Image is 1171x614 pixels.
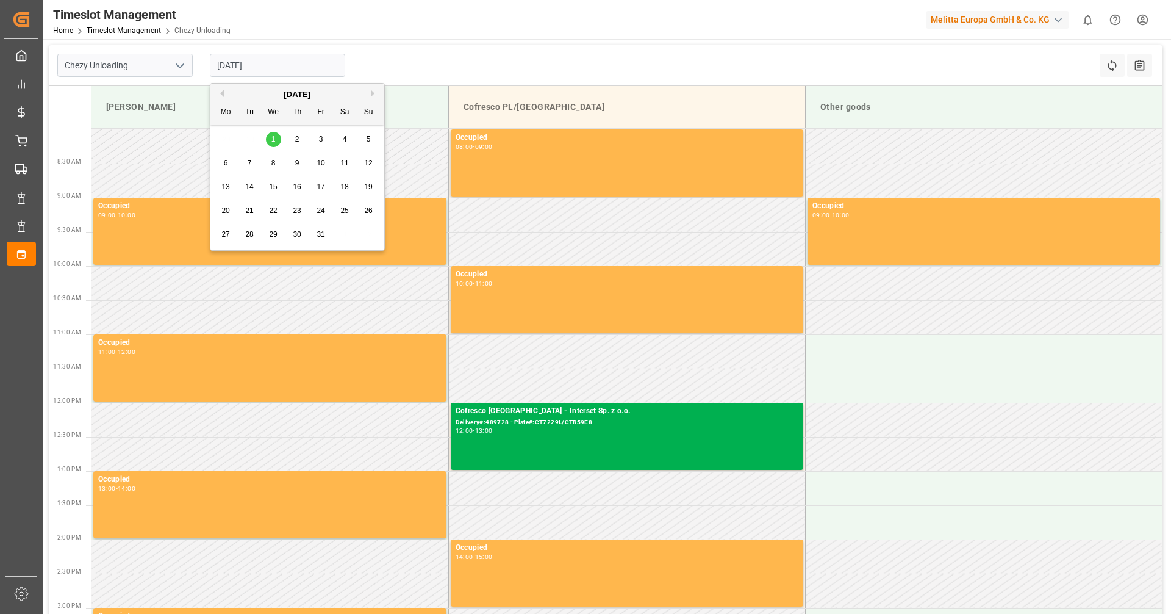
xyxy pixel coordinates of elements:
span: 10:00 AM [53,261,81,267]
span: 21 [245,206,253,215]
span: 5 [367,135,371,143]
div: 10:00 [832,212,850,218]
div: 08:00 [456,144,473,150]
span: 10:30 AM [53,295,81,302]
div: Occupied [812,200,1155,212]
div: 12:00 [456,428,473,433]
div: 09:00 [812,212,830,218]
div: Occupied [98,200,442,212]
div: Timeslot Management [53,5,231,24]
div: Choose Wednesday, October 8th, 2025 [266,156,281,171]
div: Choose Friday, October 10th, 2025 [313,156,329,171]
div: 11:00 [98,349,116,355]
span: 31 [317,230,324,239]
div: [DATE] [210,88,384,101]
span: 8:30 AM [57,158,81,165]
div: Occupied [456,132,798,144]
div: Choose Saturday, October 4th, 2025 [337,132,353,147]
div: - [473,428,474,433]
div: Th [290,105,305,120]
span: 11:30 AM [53,363,81,370]
button: Melitta Europa GmbH & Co. KG [926,8,1074,31]
div: Choose Wednesday, October 22nd, 2025 [266,203,281,219]
span: 2 [295,135,299,143]
div: Choose Thursday, October 16th, 2025 [290,179,305,195]
input: Type to search/select [57,54,193,77]
span: 20 [221,206,229,215]
div: Choose Sunday, October 26th, 2025 [361,203,376,219]
span: 12:00 PM [53,397,81,404]
span: 14 [245,182,253,191]
div: Choose Thursday, October 9th, 2025 [290,156,305,171]
span: 27 [221,230,229,239]
a: Timeslot Management [87,26,161,35]
div: Choose Thursday, October 23rd, 2025 [290,203,305,219]
span: 26 [364,206,372,215]
div: - [116,486,118,491]
div: 14:00 [118,486,135,491]
div: 14:00 [456,554,473,560]
div: 10:00 [456,281,473,286]
span: 9 [295,159,299,167]
div: We [266,105,281,120]
button: Previous Month [217,90,224,97]
span: 17 [317,182,324,191]
span: 3:00 PM [57,602,81,609]
div: Choose Thursday, October 30th, 2025 [290,227,305,242]
div: 13:00 [98,486,116,491]
div: 13:00 [475,428,493,433]
span: 8 [271,159,276,167]
div: Choose Monday, October 27th, 2025 [218,227,234,242]
div: - [830,212,832,218]
div: Choose Monday, October 13th, 2025 [218,179,234,195]
a: Home [53,26,73,35]
div: Choose Wednesday, October 1st, 2025 [266,132,281,147]
span: 12 [364,159,372,167]
div: Cofresco PL/[GEOGRAPHIC_DATA] [459,96,795,118]
button: Next Month [371,90,378,97]
div: Choose Monday, October 20th, 2025 [218,203,234,219]
span: 1:30 PM [57,500,81,507]
span: 11:00 AM [53,329,81,336]
div: Choose Friday, October 17th, 2025 [313,179,329,195]
div: Choose Saturday, October 18th, 2025 [337,179,353,195]
div: Occupied [456,542,798,554]
div: Choose Sunday, October 19th, 2025 [361,179,376,195]
div: 09:00 [475,144,493,150]
div: Occupied [98,337,442,349]
div: Choose Saturday, October 25th, 2025 [337,203,353,219]
span: 7 [248,159,252,167]
div: Choose Tuesday, October 28th, 2025 [242,227,257,242]
span: 9:00 AM [57,192,81,199]
div: - [116,212,118,218]
div: Choose Tuesday, October 14th, 2025 [242,179,257,195]
div: 11:00 [475,281,493,286]
div: Occupied [98,474,442,486]
button: Help Center [1101,6,1129,34]
span: 28 [245,230,253,239]
div: [PERSON_NAME] [101,96,439,118]
div: Choose Saturday, October 11th, 2025 [337,156,353,171]
span: 24 [317,206,324,215]
div: 12:00 [118,349,135,355]
div: Choose Sunday, October 5th, 2025 [361,132,376,147]
div: Choose Tuesday, October 7th, 2025 [242,156,257,171]
div: - [473,281,474,286]
div: Choose Sunday, October 12th, 2025 [361,156,376,171]
span: 3 [319,135,323,143]
span: 22 [269,206,277,215]
div: Choose Friday, October 3rd, 2025 [313,132,329,147]
span: 25 [340,206,348,215]
div: Choose Thursday, October 2nd, 2025 [290,132,305,147]
div: Choose Friday, October 24th, 2025 [313,203,329,219]
div: Cofresco [GEOGRAPHIC_DATA] - Interset Sp. z o.o. [456,405,798,417]
div: Sa [337,105,353,120]
div: - [473,144,474,150]
div: Choose Friday, October 31st, 2025 [313,227,329,242]
span: 18 [340,182,348,191]
span: 23 [293,206,301,215]
div: 09:00 [98,212,116,218]
span: 12:30 PM [53,432,81,438]
span: 2:30 PM [57,568,81,575]
div: Melitta Europa GmbH & Co. KG [926,11,1069,29]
